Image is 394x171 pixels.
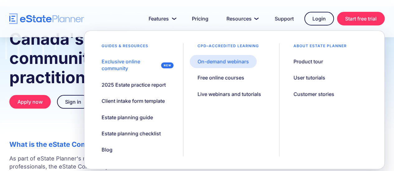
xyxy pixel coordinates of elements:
a: Product tour [286,55,331,68]
a: 2025 Estate practice report [94,78,173,91]
a: Start free trial [337,12,385,25]
a: Features [141,12,181,25]
a: Estate planning guide [94,111,161,124]
a: Support [267,12,301,25]
div: About estate planner [286,43,354,52]
a: Pricing [184,12,216,25]
div: Exclusive online community [102,58,158,72]
div: CPD–accredited learning [190,43,267,52]
div: Blog [102,146,112,153]
div: User tutorials [293,74,325,81]
div: Guides & resources [94,43,156,52]
a: Exclusive online community [94,55,177,75]
a: Client intake form template [94,94,173,107]
div: Customer stories [293,91,334,97]
a: Customer stories [286,88,342,101]
a: Blog [94,143,120,156]
h2: What is the eState Community? [9,140,186,148]
a: Resources [219,12,264,25]
div: Client intake form template [102,97,165,104]
div: Free online courses [197,74,244,81]
div: Product tour [293,58,323,65]
a: Login [304,12,334,25]
div: On-demand webinars [197,58,249,65]
a: Live webinars and tutorials [190,88,269,101]
div: Estate planning checklist [102,130,161,137]
a: On-demand webinars [190,55,257,68]
a: Sign in [57,95,89,109]
a: home [9,13,84,24]
a: Apply now [9,95,51,109]
div: 2025 Estate practice report [102,81,166,88]
a: Estate planning checklist [94,127,169,140]
a: User tutorials [286,71,333,84]
a: Free online courses [190,71,252,84]
div: Estate planning guide [102,114,153,121]
strong: Canada's online community for estate practitioners [9,29,178,87]
div: Live webinars and tutorials [197,91,261,97]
